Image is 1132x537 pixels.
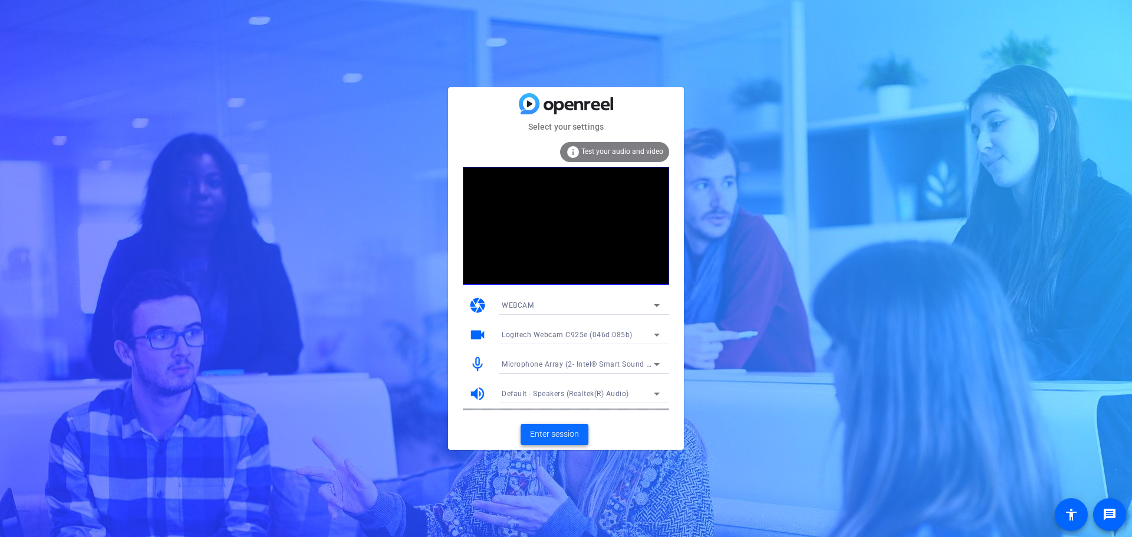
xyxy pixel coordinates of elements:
mat-icon: mic_none [469,355,486,373]
mat-card-subtitle: Select your settings [448,120,684,133]
mat-icon: message [1103,508,1117,522]
span: Test your audio and video [581,147,663,156]
mat-icon: volume_up [469,385,486,403]
span: Microphone Array (2- Intel® Smart Sound Technology for Digital Microphones) [502,359,772,368]
span: Logitech Webcam C925e (046d:085b) [502,331,633,339]
mat-icon: videocam [469,326,486,344]
mat-icon: accessibility [1064,508,1078,522]
img: blue-gradient.svg [519,93,613,114]
span: WEBCAM [502,301,534,309]
button: Enter session [521,424,588,445]
span: Enter session [530,428,579,440]
mat-icon: info [566,145,580,159]
mat-icon: camera [469,296,486,314]
span: Default - Speakers (Realtek(R) Audio) [502,390,629,398]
